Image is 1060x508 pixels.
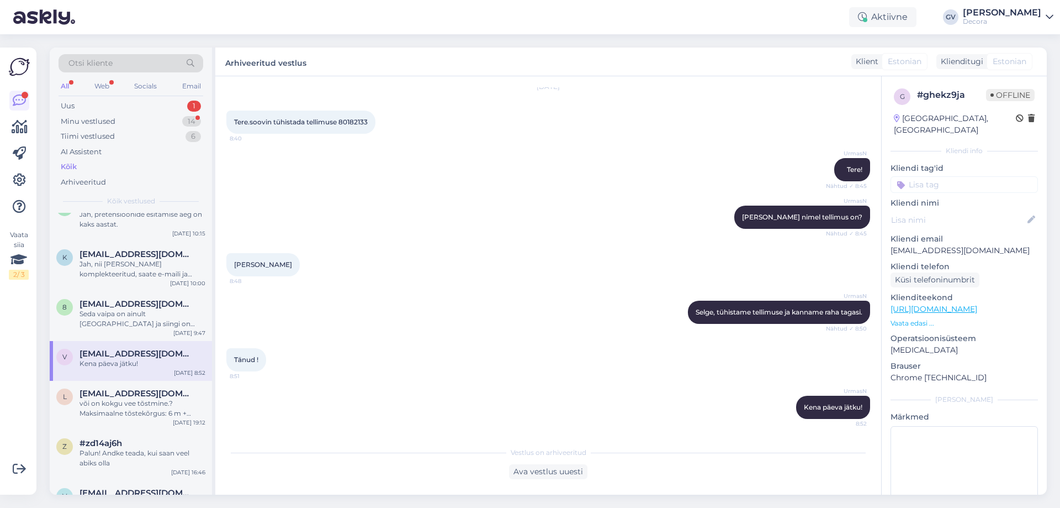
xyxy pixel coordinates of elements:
[825,229,867,238] span: Nähtud ✓ 8:45
[79,399,205,418] div: või on kokgu vee tõstmine.?Maksimaalne tõstekõrgus: 6 m + Maksimaalne uputussügavus: 7 m. ette tä...
[79,249,194,259] span: kaimo.lorents@hotmail.com
[79,309,205,329] div: Seda vaipa on ainult [GEOGRAPHIC_DATA] ja siingi on kogus nii väike, et tellida ei saa. Ainult lõ...
[825,420,867,428] span: 8:52
[742,213,862,221] span: [PERSON_NAME] nimel tellimus on?
[917,88,986,102] div: # ghekz9ja
[234,118,368,126] span: Tere.soovin tühistada tellimuse 80182133
[62,353,67,361] span: v
[79,210,205,229] div: Jah, pretensioonide esitamise aeg on kaks aastat.
[171,468,205,476] div: [DATE] 16:46
[891,304,977,314] a: [URL][DOMAIN_NAME]
[847,165,862,174] span: Tere!
[79,349,194,359] span: valtinivar@gmail.com
[230,277,271,285] span: 8:48
[62,442,67,451] span: z
[61,131,115,142] div: Tiimi vestlused
[888,56,921,67] span: Estonian
[173,418,205,427] div: [DATE] 19:12
[891,273,979,287] div: Küsi telefoninumbrit
[92,79,112,93] div: Web
[891,176,1038,193] input: Lisa tag
[79,488,194,498] span: va.morgunova@gmail.com
[849,7,916,27] div: Aktiivne
[891,344,1038,356] p: [MEDICAL_DATA]
[173,329,205,337] div: [DATE] 9:47
[79,389,194,399] span: larry8916@gmail.com
[963,8,1053,26] a: [PERSON_NAME]Decora
[61,177,106,188] div: Arhiveeritud
[851,56,878,67] div: Klient
[79,448,205,468] div: Palun! Andke teada, kui saan veel abiks olla
[62,492,67,500] span: v
[9,270,29,280] div: 2 / 3
[234,260,292,269] span: [PERSON_NAME]
[891,333,1038,344] p: Operatsioonisüsteem
[891,261,1038,273] p: Kliendi telefon
[963,8,1041,17] div: [PERSON_NAME]
[891,372,1038,384] p: Chrome [TECHNICAL_ID]
[986,89,1035,101] span: Offline
[943,9,958,25] div: GV
[9,230,29,280] div: Vaata siia
[891,411,1038,423] p: Märkmed
[825,197,867,205] span: UrmasN
[182,116,201,127] div: 14
[225,54,306,69] label: Arhiveeritud vestlus
[891,318,1038,328] p: Vaata edasi ...
[825,387,867,395] span: UrmasN
[174,369,205,377] div: [DATE] 8:52
[79,359,205,369] div: Kena päeva jätku!
[891,395,1038,405] div: [PERSON_NAME]
[509,464,587,479] div: Ava vestlus uuesti
[891,360,1038,372] p: Brauser
[891,197,1038,209] p: Kliendi nimi
[79,438,122,448] span: #zd14aj6h
[230,372,271,380] span: 8:51
[891,292,1038,303] p: Klienditeekond
[825,149,867,158] span: UrmasN
[696,308,862,316] span: Selge, tühistame tellimuse ja kanname raha tagasi.
[891,146,1038,156] div: Kliendi info
[61,101,75,112] div: Uus
[61,146,102,158] div: AI Assistent
[804,403,862,411] span: Kena päeva jätku!
[894,113,1016,136] div: [GEOGRAPHIC_DATA], [GEOGRAPHIC_DATA]
[891,233,1038,245] p: Kliendi email
[107,196,155,206] span: Kõik vestlused
[900,92,905,101] span: g
[9,56,30,77] img: Askly Logo
[59,79,71,93] div: All
[79,299,194,309] span: 8dkristina@gmail.com
[61,161,77,172] div: Kõik
[511,448,586,458] span: Vestlus on arhiveeritud
[891,245,1038,256] p: [EMAIL_ADDRESS][DOMAIN_NAME]
[62,253,67,261] span: k
[230,134,271,143] span: 8:40
[79,259,205,279] div: Jah, nii [PERSON_NAME] komplekteeritud, saate e-maili ja SMSi, et võite tellimusele järele minna.
[62,303,67,311] span: 8
[172,229,205,238] div: [DATE] 10:15
[132,79,159,93] div: Socials
[234,355,258,364] span: Tänud !
[993,56,1026,67] span: Estonian
[891,214,1025,226] input: Lisa nimi
[825,292,867,300] span: UrmasN
[891,163,1038,174] p: Kliendi tag'id
[936,56,983,67] div: Klienditugi
[180,79,203,93] div: Email
[170,279,205,287] div: [DATE] 10:00
[185,131,201,142] div: 6
[187,101,201,112] div: 1
[825,182,867,190] span: Nähtud ✓ 8:45
[68,57,113,69] span: Otsi kliente
[825,324,867,333] span: Nähtud ✓ 8:50
[61,116,115,127] div: Minu vestlused
[963,17,1041,26] div: Decora
[63,392,67,401] span: l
